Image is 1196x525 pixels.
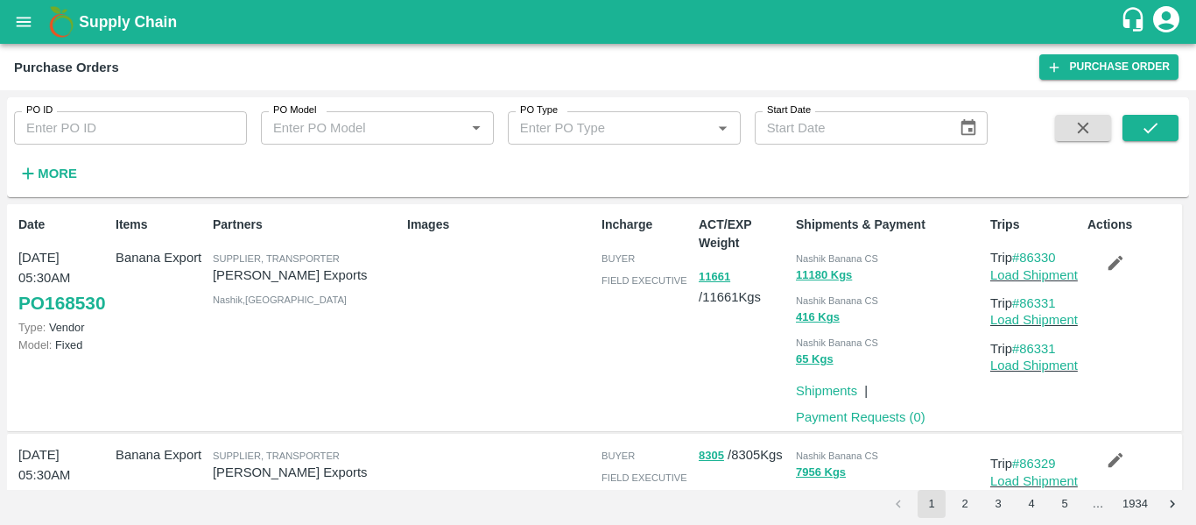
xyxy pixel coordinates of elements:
[116,216,206,234] p: Items
[513,117,707,139] input: Enter PO Type
[602,216,692,234] p: Incharge
[711,117,734,139] button: Open
[990,268,1078,282] a: Load Shipment
[990,339,1080,358] p: Trip
[18,319,109,336] p: Vendor
[699,266,789,307] p: / 11661 Kgs
[1051,490,1079,518] button: Go to page 5
[18,287,105,319] a: PO168530
[699,446,724,466] button: 8305
[14,56,119,79] div: Purchase Orders
[26,103,53,117] label: PO ID
[882,490,1189,518] nav: pagination navigation
[18,485,105,516] a: PO168528
[951,490,979,518] button: Go to page 2
[796,350,834,370] button: 65 Kgs
[796,216,983,234] p: Shipments & Payment
[990,474,1078,488] a: Load Shipment
[990,454,1080,473] p: Trip
[1017,490,1045,518] button: Go to page 4
[44,4,79,39] img: logo
[273,103,317,117] label: PO Model
[1039,54,1178,80] a: Purchase Order
[79,10,1120,34] a: Supply Chain
[984,490,1012,518] button: Go to page 3
[796,266,852,286] button: 11180 Kgs
[18,216,109,234] p: Date
[796,308,840,328] button: 416 Kgs
[1120,6,1150,38] div: customer-support
[796,410,925,424] a: Payment Requests (0)
[796,451,878,461] span: Nashik Banana CS
[1158,490,1186,518] button: Go to next page
[602,472,687,483] span: field executive
[796,384,857,398] a: Shipments
[14,111,247,145] input: Enter PO ID
[1084,496,1112,513] div: …
[796,253,878,264] span: Nashik Banana CS
[857,374,868,401] div: |
[990,358,1078,372] a: Load Shipment
[602,253,635,264] span: buyer
[18,445,109,485] p: [DATE] 05:30AM
[213,294,347,305] span: Nashik , [GEOGRAPHIC_DATA]
[699,267,730,287] button: 11661
[796,295,878,306] span: Nashik Banana CS
[407,216,594,234] p: Images
[18,248,109,287] p: [DATE] 05:30AM
[213,253,340,264] span: Supplier, Transporter
[602,275,687,286] span: field executive
[14,159,81,188] button: More
[213,216,400,234] p: Partners
[1150,4,1182,40] div: account of current user
[990,216,1080,234] p: Trips
[699,445,789,465] p: / 8305 Kgs
[266,117,460,139] input: Enter PO Model
[796,337,878,348] span: Nashik Banana CS
[699,216,789,252] p: ACT/EXP Weight
[4,2,44,42] button: open drawer
[465,117,488,139] button: Open
[213,451,340,461] span: Supplier, Transporter
[1117,490,1153,518] button: Go to page 1934
[990,294,1080,313] p: Trip
[952,111,985,145] button: Choose date
[1087,216,1178,234] p: Actions
[918,490,946,518] button: page 1
[116,248,206,267] p: Banana Export
[18,321,46,334] span: Type:
[213,463,400,482] p: [PERSON_NAME] Exports
[1012,296,1056,310] a: #86331
[18,338,52,351] span: Model:
[990,313,1078,327] a: Load Shipment
[213,266,400,285] p: [PERSON_NAME] Exports
[1012,457,1056,471] a: #86329
[755,111,946,145] input: Start Date
[990,248,1080,267] p: Trip
[1012,251,1056,265] a: #86330
[116,445,206,465] p: Banana Export
[520,103,558,117] label: PO Type
[79,13,177,31] b: Supply Chain
[1012,342,1056,356] a: #86331
[602,451,635,461] span: buyer
[796,463,846,483] button: 7956 Kgs
[38,167,77,181] strong: More
[767,103,811,117] label: Start Date
[18,337,109,353] p: Fixed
